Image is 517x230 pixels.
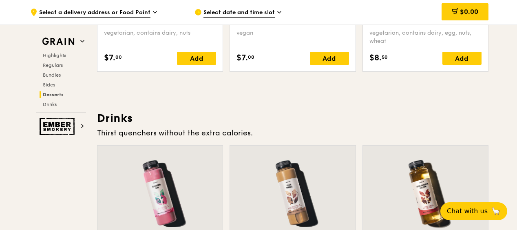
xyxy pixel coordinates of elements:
h3: Drinks [97,111,488,126]
span: Select date and time slot [203,9,275,18]
div: Add [442,52,482,65]
span: Highlights [43,53,66,58]
span: $0.00 [460,8,478,15]
span: 50 [382,54,388,60]
span: Desserts [43,92,64,97]
div: Thirst quenchers without the extra calories. [97,127,488,139]
span: Select a delivery address or Food Point [39,9,150,18]
img: Ember Smokery web logo [40,118,77,135]
span: 🦙 [491,206,501,216]
div: vegan [236,29,349,45]
span: 00 [115,54,122,60]
span: Regulars [43,62,63,68]
div: vegetarian, contains dairy, egg, nuts, wheat [369,29,482,45]
span: $8. [369,52,382,64]
span: Sides [43,82,55,88]
span: $7. [236,52,248,64]
span: Bundles [43,72,61,78]
div: Add [310,52,349,65]
span: 00 [248,54,254,60]
span: Drinks [43,102,57,107]
div: Add [177,52,216,65]
span: Chat with us [447,206,488,216]
img: Grain web logo [40,34,77,49]
button: Chat with us🦙 [440,202,507,220]
span: $7. [104,52,115,64]
div: vegetarian, contains dairy, nuts [104,29,216,45]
